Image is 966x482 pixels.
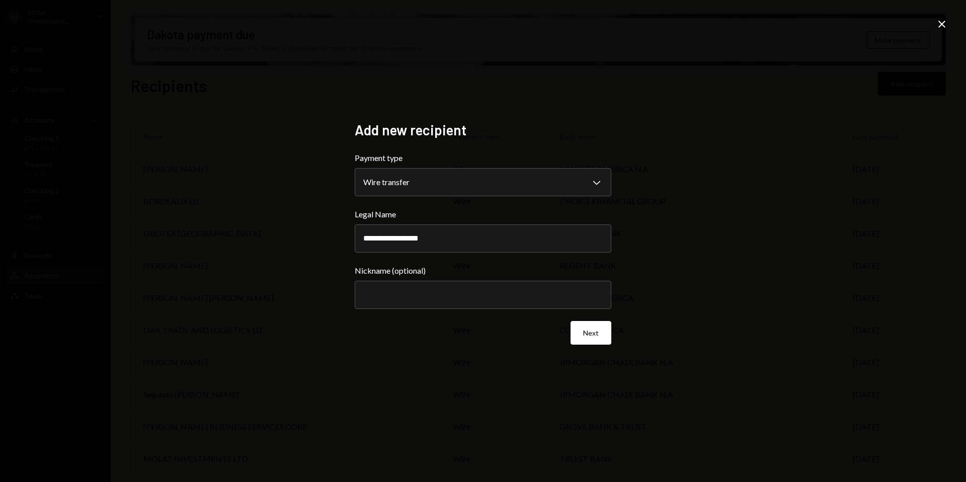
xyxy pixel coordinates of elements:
h2: Add new recipient [355,120,611,140]
label: Legal Name [355,208,611,220]
button: Payment type [355,168,611,196]
label: Nickname (optional) [355,265,611,277]
button: Next [571,321,611,345]
label: Payment type [355,152,611,164]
